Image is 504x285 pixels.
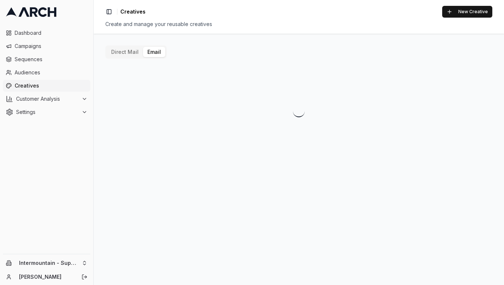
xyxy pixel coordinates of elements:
button: Direct Mail [107,47,143,57]
button: Email [143,47,165,57]
button: Log out [79,272,90,282]
a: Creatives [3,80,90,92]
span: Intermountain - Superior Water & Air [19,260,79,266]
span: Customer Analysis [16,95,79,103]
button: Settings [3,106,90,118]
button: Intermountain - Superior Water & Air [3,257,90,269]
span: Campaigns [15,42,87,50]
span: Creatives [15,82,87,89]
span: Audiences [15,69,87,76]
button: New Creative [442,6,492,18]
a: Audiences [3,67,90,78]
a: Dashboard [3,27,90,39]
span: Settings [16,108,79,116]
a: Sequences [3,53,90,65]
span: Dashboard [15,29,87,37]
div: Create and manage your reusable creatives [105,21,492,28]
a: [PERSON_NAME] [19,273,74,281]
button: Customer Analysis [3,93,90,105]
nav: breadcrumb [120,8,146,15]
span: Sequences [15,56,87,63]
span: Creatives [120,8,146,15]
a: Campaigns [3,40,90,52]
